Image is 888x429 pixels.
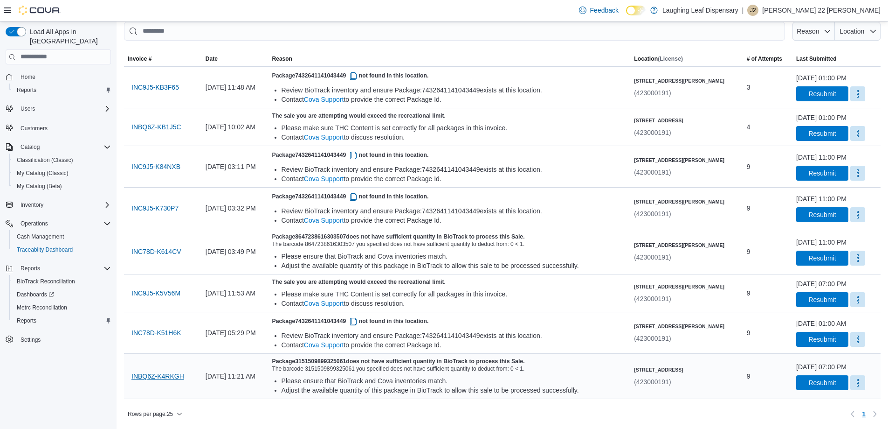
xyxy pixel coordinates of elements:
button: Catalog [17,141,43,153]
h5: Package not found in this location. [272,316,627,327]
button: Customers [2,121,115,134]
p: Laughing Leaf Dispensary [662,5,738,16]
button: Resubmit [796,207,848,222]
a: Reports [13,84,40,96]
a: BioTrack Reconciliation [13,276,79,287]
span: Resubmit [808,335,836,344]
a: Settings [17,334,44,345]
button: More [850,207,865,222]
div: Please ensure that BioTrack and Cova inventories match. [282,252,627,261]
span: Reports [13,315,111,326]
button: Cash Management [9,230,115,243]
span: (License) [658,56,683,62]
div: [DATE] 01:00 PM [796,113,847,122]
span: (423000191) [634,335,671,342]
span: 4 [747,121,750,133]
span: Cash Management [17,233,64,240]
button: Operations [2,217,115,230]
span: (423000191) [634,253,671,261]
button: More [850,251,865,266]
a: My Catalog (Beta) [13,181,66,192]
h5: Package 8647238616303507 does not have sufficient quantity in BioTrack to process this Sale. [272,233,627,240]
div: [DATE] 11:21 AM [202,367,268,386]
button: Inventory [17,199,47,211]
button: Home [2,70,115,84]
button: Resubmit [796,251,848,266]
h6: [STREET_ADDRESS][PERSON_NAME] [634,283,724,290]
div: [DATE] 11:00 PM [796,238,847,247]
a: Customers [17,123,51,134]
span: Reason [272,55,292,63]
a: Dashboards [9,288,115,301]
div: [DATE] 11:00 PM [796,153,847,162]
span: Rows per page : 25 [128,410,173,418]
span: Reports [17,263,111,274]
button: Classification (Classic) [9,154,115,167]
span: 7432641141043449 [295,72,358,79]
div: Review BioTrack inventory and ensure Package: 7432641141043449 exists at this location. [282,85,627,95]
span: Settings [21,336,41,344]
span: Catalog [17,141,111,153]
p: | [742,5,744,16]
p: [PERSON_NAME] 22 [PERSON_NAME] [762,5,881,16]
span: Classification (Classic) [17,156,73,164]
button: More [850,86,865,101]
button: INC9J5-K730P7 [128,199,182,218]
span: Resubmit [808,253,836,263]
span: Cash Management [13,231,111,242]
div: [DATE] 07:00 PM [796,362,847,372]
span: Feedback [590,6,619,15]
span: Inventory [17,199,111,211]
div: [DATE] 11:53 AM [202,284,268,302]
button: Resubmit [796,332,848,347]
button: Previous page [847,408,858,420]
div: [DATE] 03:11 PM [202,157,268,176]
span: Metrc Reconciliation [13,302,111,313]
span: Catalog [21,143,40,151]
span: Users [21,105,35,113]
a: Reports [13,315,40,326]
div: Please ensure that BioTrack and Cova inventories match. [282,376,627,386]
div: Review BioTrack inventory and ensure Package: 7432641141043449 exists at this location. [282,206,627,216]
span: My Catalog (Classic) [13,168,111,179]
div: [DATE] 05:29 PM [202,324,268,342]
a: Metrc Reconciliation [13,302,71,313]
button: Reports [9,314,115,327]
button: Users [17,103,39,114]
span: Last Submitted [796,55,837,63]
span: Metrc Reconciliation [17,304,67,311]
div: [DATE] 01:00 AM [796,319,846,328]
div: Review BioTrack inventory and ensure Package: 7432641141043449 exists at this location. [282,331,627,340]
button: Reports [2,262,115,275]
div: Please make sure THC Content is set correctly for all packages in this invoice. [282,289,627,299]
span: Resubmit [808,378,836,387]
button: INBQ6Z-KB1J5C [128,118,185,136]
button: Invoice # [124,51,202,66]
span: Resubmit [808,89,836,98]
div: Review BioTrack inventory and ensure Package: 7432641141043449 exists at this location. [282,165,627,174]
span: 7432641141043449 [295,193,358,200]
span: Reports [13,84,111,96]
a: Dashboards [13,289,58,300]
h5: Package not found in this location. [272,70,627,82]
button: Users [2,102,115,115]
button: Resubmit [796,292,848,307]
span: BioTrack Reconciliation [13,276,111,287]
span: 7432641141043449 [295,152,358,158]
button: Rows per page:25 [124,408,186,420]
span: Operations [17,218,111,229]
a: Traceabilty Dashboard [13,244,76,255]
span: Settings [17,334,111,345]
span: Traceabilty Dashboard [17,246,73,253]
h5: Package not found in this location. [272,150,627,161]
span: Resubmit [808,295,836,304]
span: Location [840,28,864,35]
img: Cova [19,6,61,15]
button: Settings [2,333,115,346]
span: Users [17,103,111,114]
span: Reports [21,265,40,272]
button: BioTrack Reconciliation [9,275,115,288]
span: Invoice # [128,55,151,63]
button: My Catalog (Classic) [9,167,115,180]
span: Location (License) [634,55,683,63]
